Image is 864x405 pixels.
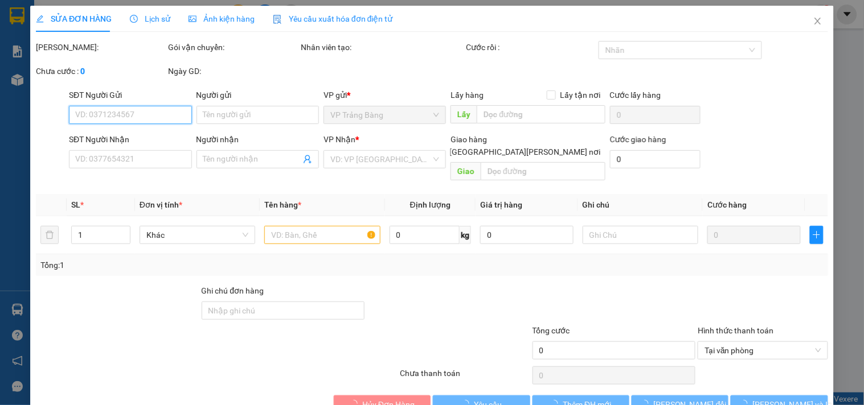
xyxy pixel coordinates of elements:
input: 0 [707,226,801,244]
button: delete [40,226,59,244]
div: Tổng: 1 [40,259,334,271]
span: picture [189,15,196,23]
input: Ghi Chú [583,226,698,244]
div: Người gửi [196,89,319,101]
input: Dọc đường [477,105,605,123]
span: Lấy hàng [451,90,484,100]
input: Cước giao hàng [610,150,701,168]
div: Nhân viên tạo: [301,41,464,53]
label: Ghi chú đơn hàng [202,286,264,295]
span: user-add [303,155,312,164]
div: Chưa cước : [36,65,166,77]
label: Cước giao hàng [610,135,666,144]
span: close [813,16,822,26]
label: Hình thức thanh toán [698,326,773,335]
span: clock-circle [130,15,138,23]
div: Cước rồi : [466,41,596,53]
button: Close [802,6,834,38]
span: Lịch sử [130,14,170,23]
input: Ghi chú đơn hàng [202,301,365,320]
div: Người nhận [196,133,319,146]
span: Giá trị hàng [480,200,522,209]
b: 0 [80,67,85,76]
span: edit [36,15,44,23]
span: SỬA ĐƠN HÀNG [36,14,112,23]
span: [GEOGRAPHIC_DATA][PERSON_NAME] nơi [445,146,605,158]
div: Gói vận chuyển: [169,41,298,53]
div: [PERSON_NAME]: [36,41,166,53]
button: plus [810,226,824,244]
span: Giao [451,162,481,180]
span: Lấy [451,105,477,123]
span: Tổng cước [533,326,570,335]
input: Dọc đường [481,162,605,180]
span: Ảnh kiện hàng [189,14,255,23]
span: Khác [146,226,248,243]
span: Tại văn phòng [705,342,821,359]
th: Ghi chú [578,194,703,216]
span: SL [71,200,80,209]
span: Đơn vị tính [140,200,182,209]
div: SĐT Người Nhận [69,133,191,146]
span: VP Nhận [324,135,355,144]
span: Yêu cầu xuất hóa đơn điện tử [273,14,393,23]
span: Cước hàng [707,200,747,209]
span: VP Trảng Bàng [330,106,439,123]
div: SĐT Người Gửi [69,89,191,101]
div: Ngày GD: [169,65,298,77]
span: Định lượng [410,200,451,209]
span: kg [460,226,471,244]
span: plus [810,230,823,239]
span: Tên hàng [264,200,301,209]
input: VD: Bàn, Ghế [264,226,380,244]
img: icon [273,15,282,24]
input: Cước lấy hàng [610,106,701,124]
div: VP gửi [324,89,446,101]
span: Giao hàng [451,135,488,144]
span: Lấy tận nơi [556,89,605,101]
div: Chưa thanh toán [399,367,531,387]
label: Cước lấy hàng [610,90,661,100]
